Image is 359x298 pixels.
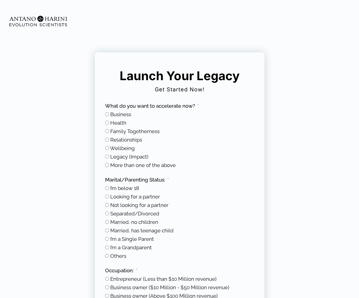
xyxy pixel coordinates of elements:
span: More than one of the above [110,162,176,168]
span: Entrepreneur (Less than $10 Million revenue) [110,276,217,282]
h5: Launch Your Legacy [116,68,243,84]
h2: Get Started Now! [104,84,255,95]
span: Health [110,120,126,126]
input: Legacy (Impact) [105,155,109,159]
span: Others [110,253,126,259]
input: Married, has teenage child [105,228,109,232]
input: Entrepreneur (Less than $10 Million revenue) [105,277,109,281]
input: Business [105,112,109,116]
input: I’m a Grandparent [105,245,109,249]
input: More than one of the above [105,163,109,167]
input: I’m below 18 [105,186,109,190]
input: Not looking for a partner [105,203,109,207]
input: Married, no children [105,220,109,224]
span: I’m a Single Parent [110,236,154,242]
span: Separated/Divorced [110,211,159,217]
img: Evolution-Scientist (2) [6,12,70,30]
input: Business owner (Above $100 Million revenue) [105,294,109,298]
span: Married, has teenage child [110,228,174,234]
span: Business [110,111,131,117]
span: Business owner ($10 Million - $50 Million revenue) [110,284,229,290]
span: I’m below 18 [110,185,139,191]
input: Relationships [105,138,109,142]
span: Wellbeing [110,145,135,151]
span: Looking for a partner [110,194,160,200]
span: Not looking for a partner [110,202,168,208]
input: Wellbeing [105,146,109,150]
input: Others [105,254,109,258]
label: Marital/Parenting Status: [105,176,169,183]
input: Family Togetherness [105,129,109,133]
span: Legacy (Impact) [110,154,148,160]
span: Relationships [110,137,142,143]
span: I’m a Grandparent [110,244,152,251]
span: Married, no children [110,219,158,225]
span: Family Togetherness [110,128,160,134]
label: What do you want to accelerate now? [105,103,199,110]
input: Looking for a partner [105,195,109,198]
label: Occupation: [105,267,138,274]
input: Business owner ($10 Million - $50 Million revenue) [105,285,109,289]
input: I’m a Single Parent [105,237,109,241]
input: Health [105,121,109,125]
input: Separated/Divorced [105,211,109,215]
